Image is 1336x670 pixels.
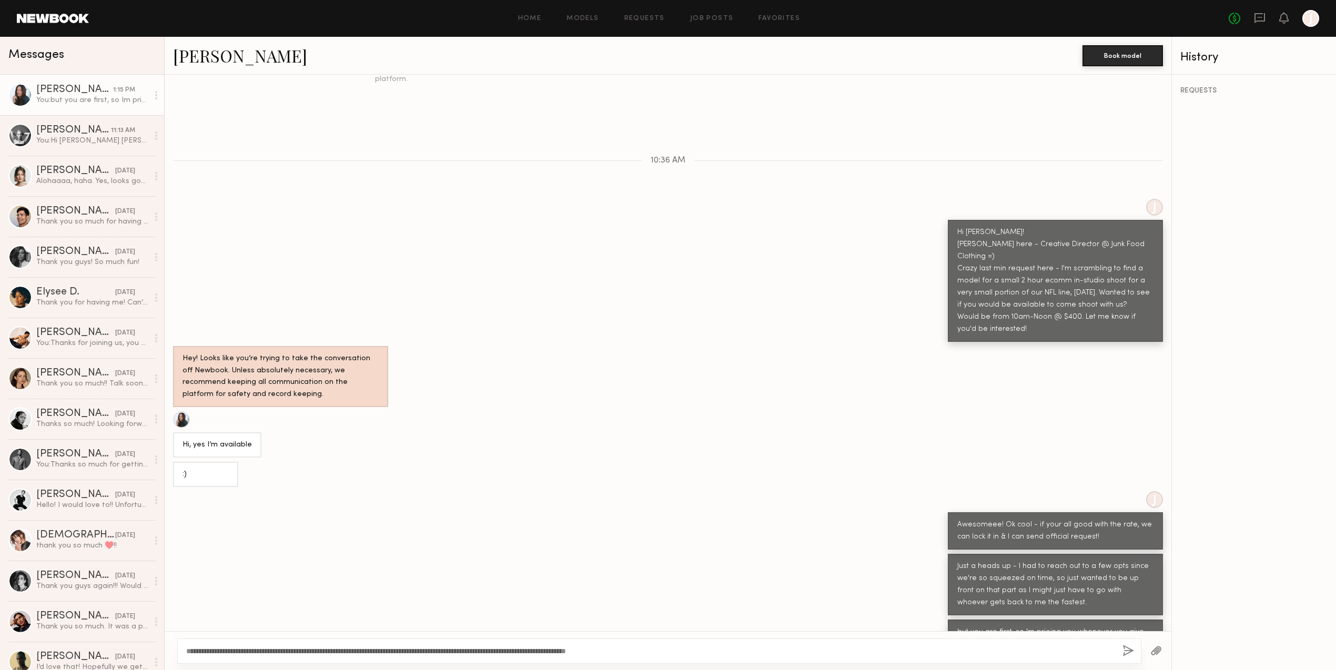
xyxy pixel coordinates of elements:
[36,136,148,146] div: You: Hi [PERSON_NAME] [PERSON_NAME] here - Creative Director @ Junk Food Clothing =) Crazy last m...
[36,125,111,136] div: [PERSON_NAME]
[957,227,1153,336] div: Hi [PERSON_NAME]! [PERSON_NAME] here - Creative Director @ Junk Food Clothing =) Crazy last min r...
[115,490,135,500] div: [DATE]
[36,622,148,632] div: Thank you so much. It was a pleasure to work with you guys. Loved it
[36,95,148,105] div: You: but you are first, so Im prioing you whenever you give me the thumbs up for final booking re...
[36,409,115,419] div: [PERSON_NAME]
[566,15,599,22] a: Models
[36,247,115,257] div: [PERSON_NAME]
[36,500,148,510] div: Hello! I would love to!! Unfortunately, I have a conflict that day. Is there any other day you mi...
[36,298,148,308] div: Thank you for having me! Can’t wait to see everything:)
[36,541,148,551] div: thank you so much ♥️!!
[115,288,135,298] div: [DATE]
[36,176,148,186] div: Alohaaaa, haha. Yes, looks good to me!
[115,409,135,419] div: [DATE]
[36,338,148,348] div: You: Thanks for joining us, you were great [DATE]!!
[36,571,115,581] div: [PERSON_NAME]
[111,126,135,136] div: 11:13 AM
[36,530,115,541] div: [DEMOGRAPHIC_DATA][PERSON_NAME]
[36,287,115,298] div: Elysee D.
[518,15,542,22] a: Home
[115,166,135,176] div: [DATE]
[36,166,115,176] div: [PERSON_NAME]
[1180,87,1328,95] div: REQUESTS
[36,257,148,267] div: Thank you guys! So much fun!
[115,531,135,541] div: [DATE]
[651,156,685,165] span: 10:36 AM
[36,217,148,227] div: Thank you so much for having me! Your team is wonderful. So grateful to have been a part of that ...
[36,85,113,95] div: [PERSON_NAME]
[957,561,1153,609] div: Just a heads up - I had to reach out to a few opts since we're so squeezed on time, so just wante...
[115,247,135,257] div: [DATE]
[173,44,307,67] a: [PERSON_NAME]
[36,379,148,389] div: Thank you so much!! Talk soon ☺️
[36,368,115,379] div: [PERSON_NAME]
[183,439,252,451] div: Hi, yes I’m available
[1180,52,1328,64] div: History
[115,207,135,217] div: [DATE]
[113,85,135,95] div: 1:15 PM
[36,206,115,217] div: [PERSON_NAME]
[36,652,115,662] div: [PERSON_NAME]
[957,626,1153,651] div: but you are first, so Im prioing you whenever you give me the thumbs up for final booking request...
[8,49,64,61] span: Messages
[36,611,115,622] div: [PERSON_NAME]
[36,490,115,500] div: [PERSON_NAME]
[183,469,229,481] div: :)
[624,15,665,22] a: Requests
[115,612,135,622] div: [DATE]
[115,369,135,379] div: [DATE]
[115,652,135,662] div: [DATE]
[36,460,148,470] div: You: Thanks so much for getting back to [GEOGRAPHIC_DATA]! No worries and yes we would love to ma...
[183,353,379,401] div: Hey! Looks like you’re trying to take the conversation off Newbook. Unless absolutely necessary, ...
[36,328,115,338] div: [PERSON_NAME]
[115,571,135,581] div: [DATE]
[957,519,1153,543] div: Awesomeee! Ok cool - if your all good with the rate, we can lock it in & I can send official requ...
[36,419,148,429] div: Thanks so much! Looking forward to working together then!
[1082,50,1163,59] a: Book model
[115,450,135,460] div: [DATE]
[36,449,115,460] div: [PERSON_NAME]
[1302,10,1319,27] a: J
[36,581,148,591] div: Thank you guys again!!! Would love that!! Take care xx
[758,15,800,22] a: Favorites
[690,15,734,22] a: Job Posts
[1082,45,1163,66] button: Book model
[115,328,135,338] div: [DATE]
